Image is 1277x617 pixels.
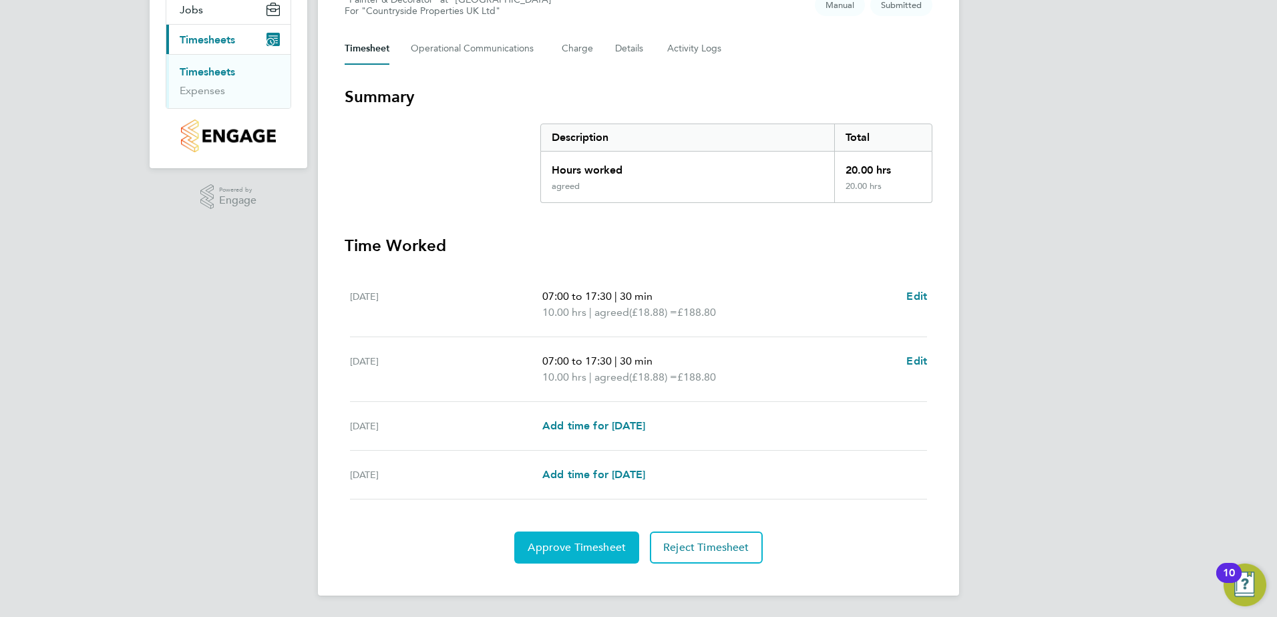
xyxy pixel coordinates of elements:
[1223,573,1235,590] div: 10
[542,468,645,481] span: Add time for [DATE]
[620,355,653,367] span: 30 min
[589,371,592,383] span: |
[542,306,586,319] span: 10.00 hrs
[629,371,677,383] span: (£18.88) =
[345,235,932,256] h3: Time Worked
[219,195,256,206] span: Engage
[542,371,586,383] span: 10.00 hrs
[541,152,834,181] div: Hours worked
[181,120,275,152] img: countryside-properties-logo-retina.png
[629,306,677,319] span: (£18.88) =
[620,290,653,302] span: 30 min
[594,304,629,321] span: agreed
[166,25,291,54] button: Timesheets
[834,181,932,202] div: 20.00 hrs
[615,33,646,65] button: Details
[677,306,716,319] span: £188.80
[180,84,225,97] a: Expenses
[667,33,723,65] button: Activity Logs
[541,124,834,151] div: Description
[166,120,291,152] a: Go to home page
[514,532,639,564] button: Approve Timesheet
[542,290,612,302] span: 07:00 to 17:30
[350,418,542,434] div: [DATE]
[906,288,927,304] a: Edit
[180,3,203,16] span: Jobs
[542,467,645,483] a: Add time for [DATE]
[350,467,542,483] div: [DATE]
[1224,564,1266,606] button: Open Resource Center, 10 new notifications
[166,54,291,108] div: Timesheets
[562,33,594,65] button: Charge
[542,419,645,432] span: Add time for [DATE]
[834,124,932,151] div: Total
[677,371,716,383] span: £188.80
[345,5,556,17] div: For "Countryside Properties UK Ltd"
[345,33,389,65] button: Timesheet
[834,152,932,181] div: 20.00 hrs
[589,306,592,319] span: |
[411,33,540,65] button: Operational Communications
[219,184,256,196] span: Powered by
[906,355,927,367] span: Edit
[345,86,932,108] h3: Summary
[540,124,932,203] div: Summary
[542,418,645,434] a: Add time for [DATE]
[594,369,629,385] span: agreed
[906,290,927,302] span: Edit
[552,181,580,192] div: agreed
[906,353,927,369] a: Edit
[345,86,932,564] section: Timesheet
[180,65,235,78] a: Timesheets
[528,541,626,554] span: Approve Timesheet
[663,541,749,554] span: Reject Timesheet
[650,532,763,564] button: Reject Timesheet
[614,290,617,302] span: |
[180,33,235,46] span: Timesheets
[542,355,612,367] span: 07:00 to 17:30
[350,353,542,385] div: [DATE]
[200,184,257,210] a: Powered byEngage
[350,288,542,321] div: [DATE]
[614,355,617,367] span: |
